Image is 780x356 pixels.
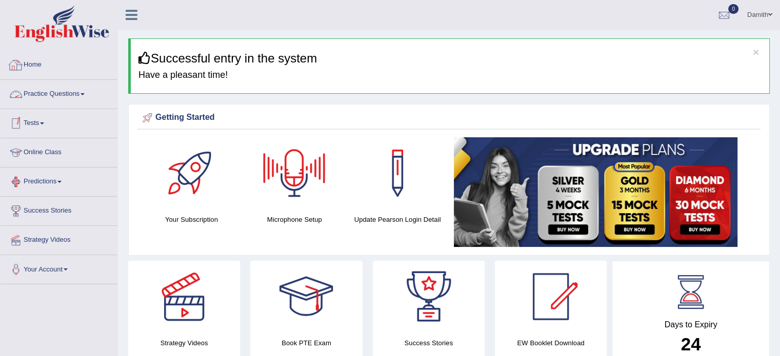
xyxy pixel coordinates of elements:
[1,167,117,193] a: Predictions
[250,338,362,348] h4: Book PTE Exam
[138,70,762,80] h4: Have a pleasant time!
[1,51,117,76] a: Home
[1,80,117,106] a: Practice Questions
[1,197,117,222] a: Success Stories
[128,338,240,348] h4: Strategy Videos
[1,255,117,281] a: Your Account
[373,338,485,348] h4: Success Stories
[351,214,444,225] h4: Update Pearson Login Detail
[1,138,117,164] a: Online Class
[1,109,117,135] a: Tests
[495,338,607,348] h4: EW Booklet Download
[248,214,341,225] h4: Microphone Setup
[753,47,759,57] button: ×
[681,334,701,354] b: 24
[624,320,758,329] h4: Days to Expiry
[728,4,738,14] span: 0
[138,52,762,65] h3: Successful entry in the system
[1,226,117,252] a: Strategy Videos
[140,110,758,125] div: Getting Started
[145,214,238,225] h4: Your Subscription
[454,137,737,247] img: small5.jpg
